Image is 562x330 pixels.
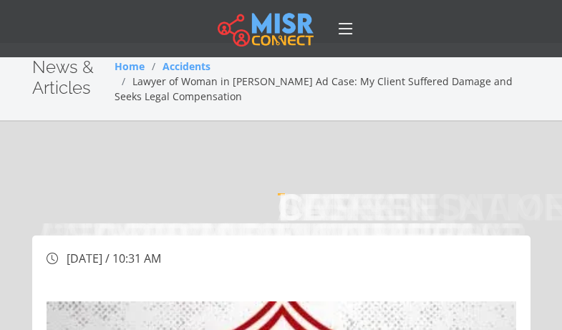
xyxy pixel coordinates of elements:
span: Lawyer of Woman in [PERSON_NAME] Ad Case: My Client Suffered Damage and Seeks Legal Compensation [115,74,513,103]
a: Home [115,59,145,73]
span: [DATE] / 10:31 AM [67,251,161,266]
span: News & Articles [32,57,94,98]
a: Accidents [163,59,210,73]
img: main.misr_connect [218,11,314,47]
